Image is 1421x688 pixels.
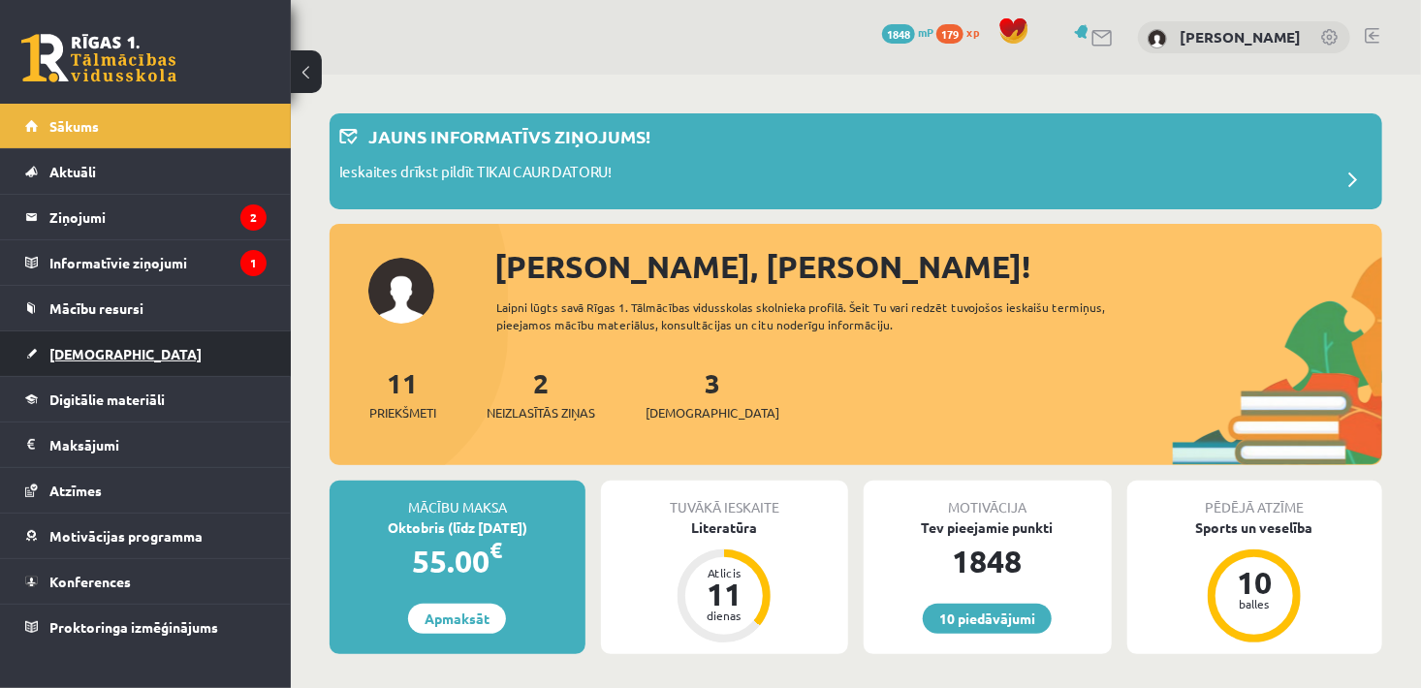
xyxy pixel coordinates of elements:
p: Jauns informatīvs ziņojums! [368,123,650,149]
span: Proktoringa izmēģinājums [49,618,218,636]
div: Mācību maksa [330,481,585,517]
div: [PERSON_NAME], [PERSON_NAME]! [494,243,1382,290]
div: Tev pieejamie punkti [864,517,1112,538]
span: Sākums [49,117,99,135]
a: Maksājumi [25,422,267,467]
span: 179 [936,24,963,44]
a: 10 piedāvājumi [923,604,1052,634]
a: Ziņojumi2 [25,195,267,239]
div: 55.00 [330,538,585,584]
div: dienas [695,610,753,621]
div: Sports un veselība [1127,517,1383,538]
span: Konferences [49,573,131,590]
legend: Ziņojumi [49,195,267,239]
a: 2Neizlasītās ziņas [487,365,595,422]
a: Apmaksāt [408,604,506,634]
img: Nikola Volka [1148,29,1167,48]
span: mP [918,24,933,40]
div: 11 [695,579,753,610]
a: [PERSON_NAME] [1180,27,1301,47]
a: Literatūra Atlicis 11 dienas [601,517,849,645]
div: 1848 [864,538,1112,584]
span: [DEMOGRAPHIC_DATA] [646,403,779,422]
a: 3[DEMOGRAPHIC_DATA] [646,365,779,422]
span: xp [966,24,979,40]
a: Motivācijas programma [25,514,267,558]
a: Sākums [25,104,267,148]
span: € [489,536,502,564]
span: [DEMOGRAPHIC_DATA] [49,345,202,362]
i: 2 [240,204,267,231]
a: Konferences [25,559,267,604]
a: Informatīvie ziņojumi1 [25,240,267,285]
span: Digitālie materiāli [49,391,165,408]
span: Neizlasītās ziņas [487,403,595,422]
span: Atzīmes [49,482,102,499]
div: Laipni lūgts savā Rīgas 1. Tālmācības vidusskolas skolnieka profilā. Šeit Tu vari redzēt tuvojošo... [496,298,1128,333]
div: Literatūra [601,517,849,538]
a: 179 xp [936,24,989,40]
div: Pēdējā atzīme [1127,481,1383,517]
div: Motivācija [864,481,1112,517]
a: Mācību resursi [25,286,267,330]
a: [DEMOGRAPHIC_DATA] [25,331,267,376]
i: 1 [240,250,267,276]
a: Sports un veselība 10 balles [1127,517,1383,645]
span: Motivācijas programma [49,527,203,545]
legend: Maksājumi [49,422,267,467]
a: 1848 mP [882,24,933,40]
legend: Informatīvie ziņojumi [49,240,267,285]
a: Atzīmes [25,468,267,513]
div: 10 [1225,567,1283,598]
span: Mācību resursi [49,299,143,317]
a: Rīgas 1. Tālmācības vidusskola [21,34,176,82]
span: Aktuāli [49,163,96,180]
div: balles [1225,598,1283,610]
p: Ieskaites drīkst pildīt TIKAI CAUR DATORU! [339,161,612,188]
a: Proktoringa izmēģinājums [25,605,267,649]
a: Aktuāli [25,149,267,194]
div: Atlicis [695,567,753,579]
a: Digitālie materiāli [25,377,267,422]
span: Priekšmeti [369,403,436,422]
a: 11Priekšmeti [369,365,436,422]
div: Oktobris (līdz [DATE]) [330,517,585,538]
span: 1848 [882,24,915,44]
a: Jauns informatīvs ziņojums! Ieskaites drīkst pildīt TIKAI CAUR DATORU! [339,123,1373,200]
div: Tuvākā ieskaite [601,481,849,517]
